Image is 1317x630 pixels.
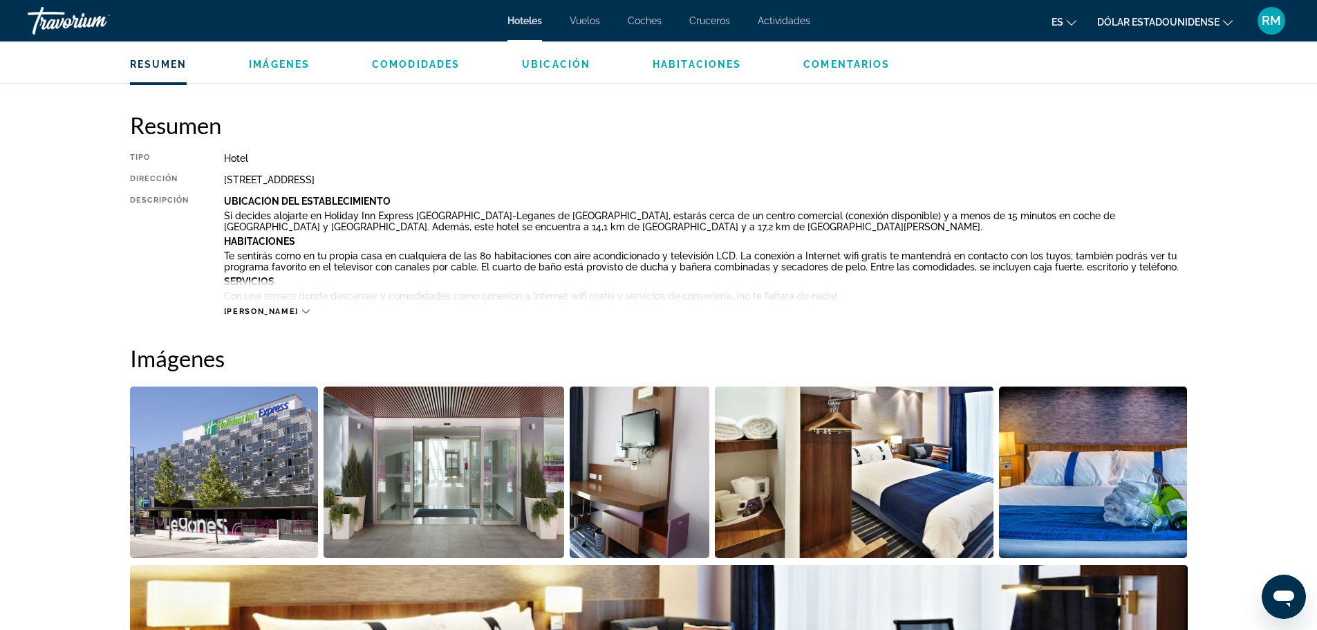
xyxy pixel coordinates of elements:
[224,196,391,207] b: Ubicación Del Establecimiento
[1052,12,1076,32] button: Cambiar idioma
[130,196,189,299] div: Descripción
[1097,17,1220,28] font: Dólar estadounidense
[130,153,189,164] div: Tipo
[570,386,710,559] button: Open full-screen image slider
[130,59,187,70] span: Resumen
[803,59,890,70] span: Comentarios
[1253,6,1289,35] button: Menú de usuario
[653,59,741,70] span: Habitaciones
[224,236,295,247] b: Habitaciones
[570,15,600,26] a: Vuelos
[507,15,542,26] a: Hoteles
[224,250,1188,272] p: Te sentirás como en tu propia casa en cualquiera de las 80 habitaciones con aire acondicionado y ...
[249,59,310,70] span: Imágenes
[224,307,299,316] span: [PERSON_NAME]
[372,58,460,71] button: Comodidades
[28,3,166,39] a: Travorium
[224,306,310,317] button: [PERSON_NAME]
[224,153,1188,164] div: Hotel
[1262,575,1306,619] iframe: Botón para iniciar la ventana de mensajería
[803,58,890,71] button: Comentarios
[224,210,1188,232] p: Si decides alojarte en Holiday Inn Express [GEOGRAPHIC_DATA]-Leganes de [GEOGRAPHIC_DATA], estará...
[522,58,590,71] button: Ubicación
[130,174,189,185] div: Dirección
[372,59,460,70] span: Comodidades
[1262,13,1281,28] font: RM
[224,276,274,287] b: Servicios
[224,174,1188,185] div: [STREET_ADDRESS]
[653,58,741,71] button: Habitaciones
[130,58,187,71] button: Resumen
[130,111,1188,139] h2: Resumen
[999,386,1188,559] button: Open full-screen image slider
[324,386,564,559] button: Open full-screen image slider
[130,344,1188,372] h2: Imágenes
[758,15,810,26] a: Actividades
[130,386,319,559] button: Open full-screen image slider
[249,58,310,71] button: Imágenes
[689,15,730,26] a: Cruceros
[522,59,590,70] span: Ubicación
[628,15,662,26] a: Coches
[1097,12,1233,32] button: Cambiar moneda
[715,386,993,559] button: Open full-screen image slider
[1052,17,1063,28] font: es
